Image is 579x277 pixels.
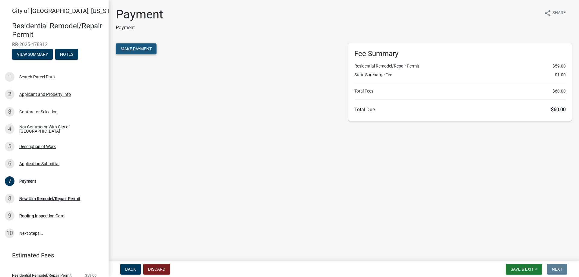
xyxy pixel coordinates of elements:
div: 3 [5,107,14,117]
button: Back [120,264,141,275]
div: Description of Work [19,144,56,149]
span: Make Payment [121,46,152,51]
div: 1 [5,72,14,82]
h1: Payment [116,7,163,22]
div: Applicant and Property Info [19,92,71,96]
div: 8 [5,194,14,203]
li: State Surcharge Fee [354,72,566,78]
button: Next [547,264,567,275]
div: 10 [5,228,14,238]
h6: Total Due [354,107,566,112]
li: Residential Remodel/Repair Permit [354,63,566,69]
button: View Summary [12,49,53,60]
span: $59.00 [552,63,566,69]
wm-modal-confirm: Notes [55,52,78,57]
span: Share [552,10,566,17]
div: Search Parcel Data [19,75,55,79]
button: Save & Exit [506,264,542,275]
div: Payment [19,179,36,183]
button: Notes [55,49,78,60]
div: 7 [5,176,14,186]
a: Estimated Fees [5,249,99,261]
div: Not Contractor With City of [GEOGRAPHIC_DATA] [19,125,99,133]
span: $60.00 [551,107,566,112]
div: New Ulm Remodel/Repair Permit [19,197,80,201]
h4: Residential Remodel/Repair Permit [12,22,104,39]
li: Total Fees [354,88,566,94]
span: $60.00 [552,88,566,94]
button: Discard [143,264,170,275]
span: $1.00 [555,72,566,78]
div: 9 [5,211,14,221]
h6: Fee Summary [354,49,566,58]
div: 4 [5,124,14,134]
span: Next [552,267,562,272]
button: shareShare [539,7,571,19]
div: Contractor Selection [19,110,58,114]
button: Make Payment [116,43,157,54]
span: RR-2025-478912 [12,42,96,47]
div: 2 [5,90,14,99]
i: share [544,10,551,17]
span: City of [GEOGRAPHIC_DATA], [US_STATE] [12,7,122,14]
div: 5 [5,142,14,151]
p: Payment [116,24,163,31]
span: Save & Exit [511,267,534,272]
div: Roofing Inspection Card [19,214,65,218]
wm-modal-confirm: Summary [12,52,53,57]
div: Application Submittal [19,162,59,166]
span: Back [125,267,136,272]
div: 6 [5,159,14,168]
